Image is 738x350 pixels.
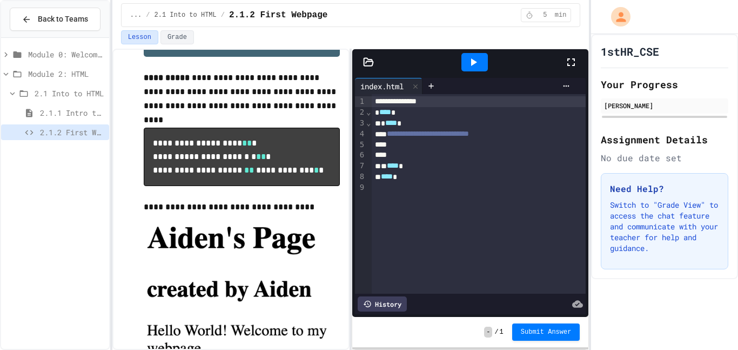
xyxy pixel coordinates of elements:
[10,8,100,31] button: Back to Teams
[500,328,504,336] span: 1
[160,30,194,44] button: Grade
[40,107,105,118] span: 2.1.1 Intro to HTML
[494,328,498,336] span: /
[355,107,366,118] div: 2
[610,182,719,195] h3: Need Help?
[610,200,719,254] p: Switch to "Grade View" to access the chat feature and communicate with your teacher for help and ...
[600,4,633,29] div: My Account
[355,81,409,92] div: index.html
[35,88,105,99] span: 2.1 Into to HTML
[355,140,366,150] div: 5
[121,30,158,44] button: Lesson
[221,11,225,19] span: /
[536,11,554,19] span: 5
[355,96,366,107] div: 1
[146,11,150,19] span: /
[555,11,567,19] span: min
[355,161,366,171] div: 7
[130,11,142,19] span: ...
[229,9,327,22] span: 2.1.2 First Webpage
[366,118,371,127] span: Fold line
[355,118,366,129] div: 3
[521,328,572,336] span: Submit Answer
[38,14,88,25] span: Back to Teams
[355,171,366,182] div: 8
[40,127,105,138] span: 2.1.2 First Webpage
[601,44,659,59] h1: 1stHR_CSE
[355,78,422,94] div: index.html
[355,182,366,193] div: 9
[604,101,725,110] div: [PERSON_NAME]
[155,11,217,19] span: 2.1 Into to HTML
[601,151,728,164] div: No due date set
[601,132,728,147] h2: Assignment Details
[28,68,105,80] span: Module 2: HTML
[601,77,728,92] h2: Your Progress
[355,150,366,161] div: 6
[366,108,371,116] span: Fold line
[358,296,407,312] div: History
[28,49,105,60] span: Module 0: Welcome to Web Development
[512,323,580,341] button: Submit Answer
[355,129,366,140] div: 4
[484,327,492,338] span: -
